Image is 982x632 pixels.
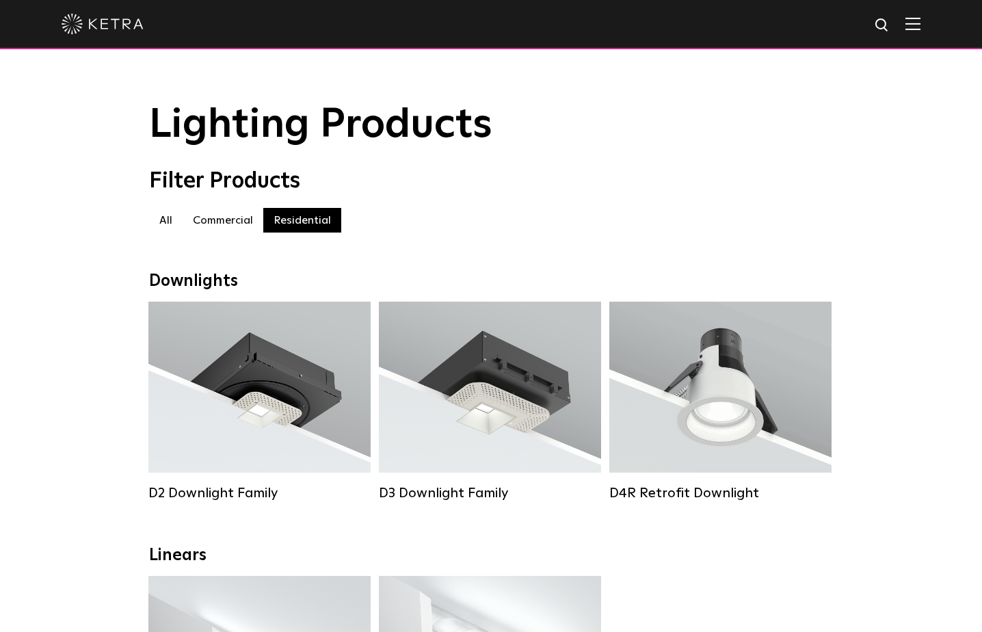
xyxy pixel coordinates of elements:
img: Hamburger%20Nav.svg [905,17,920,30]
div: D3 Downlight Family [379,485,601,501]
div: D4R Retrofit Downlight [609,485,832,501]
span: Lighting Products [149,105,492,146]
a: D2 Downlight Family Lumen Output:1200Colors:White / Black / Gloss Black / Silver / Bronze / Silve... [148,302,371,500]
a: D4R Retrofit Downlight Lumen Output:800Colors:White / BlackBeam Angles:15° / 25° / 40° / 60°Watta... [609,302,832,500]
div: Filter Products [149,168,833,194]
div: Downlights [149,272,833,291]
label: All [149,208,183,233]
label: Residential [263,208,341,233]
label: Commercial [183,208,263,233]
div: Linears [149,546,833,566]
div: D2 Downlight Family [148,485,371,501]
img: search icon [874,17,891,34]
img: ketra-logo-2019-white [62,14,144,34]
a: D3 Downlight Family Lumen Output:700 / 900 / 1100Colors:White / Black / Silver / Bronze / Paintab... [379,302,601,500]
